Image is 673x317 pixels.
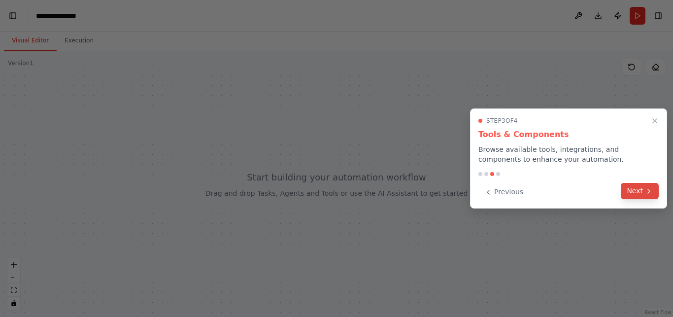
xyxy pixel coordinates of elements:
button: Close walkthrough [649,115,661,127]
h3: Tools & Components [478,129,659,141]
span: Step 3 of 4 [486,117,518,125]
p: Browse available tools, integrations, and components to enhance your automation. [478,144,659,164]
button: Hide left sidebar [6,9,20,23]
button: Next [621,183,659,199]
button: Previous [478,184,529,200]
